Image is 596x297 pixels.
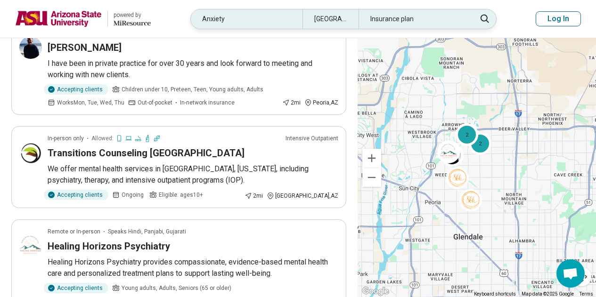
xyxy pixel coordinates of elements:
span: Speaks Hindi, Panjabi, Gujarati [108,227,186,236]
span: Children under 10, Preteen, Teen, Young adults, Adults [122,85,263,94]
p: I have been in private practice for over 30 years and look forward to meeting and working with ne... [48,58,338,80]
div: Anxiety [191,9,302,29]
span: Allowed: [91,134,114,143]
button: Log In [536,11,581,26]
img: Arizona State University [15,8,102,30]
div: Accepting clients [44,190,108,200]
div: powered by [114,11,151,19]
span: Out-of-pocket [138,98,172,107]
span: Works Mon, Tue, Wed, Thu [57,98,124,107]
h3: Transitions Counseling [GEOGRAPHIC_DATA] [48,146,245,160]
div: Accepting clients [44,84,108,95]
div: 2 [469,132,491,154]
span: Eligible: ages 10+ [159,191,203,199]
button: Zoom in [362,149,381,168]
p: Remote or In-person [48,227,100,236]
p: Intensive Outpatient [286,134,338,143]
p: Healing Horizons Psychiatry provides compassionate, evidence-based mental health care and persona... [48,257,338,279]
a: Arizona State Universitypowered by [15,8,151,30]
div: Open chat [556,259,585,288]
div: 2 [456,123,478,145]
span: In-network insurance [180,98,235,107]
div: Insurance plan [359,9,470,29]
button: Zoom out [362,168,381,187]
p: We offer mental health services in [GEOGRAPHIC_DATA], [US_STATE], including psychiatry, therapy, ... [48,163,338,186]
div: [GEOGRAPHIC_DATA] , AZ [267,192,338,200]
div: Accepting clients [44,283,108,293]
div: 2 mi [282,98,301,107]
span: Ongoing [122,191,144,199]
div: 2 mi [245,192,263,200]
p: In-person only [48,134,84,143]
span: Young adults, Adults, Seniors (65 or older) [122,284,231,292]
div: Peoria , AZ [304,98,338,107]
h3: Healing Horizons Psychiatry [48,240,170,253]
a: Terms (opens in new tab) [580,291,593,297]
h3: [PERSON_NAME] [48,41,122,54]
div: [GEOGRAPHIC_DATA] [302,9,359,29]
span: Map data ©2025 Google [522,291,574,297]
